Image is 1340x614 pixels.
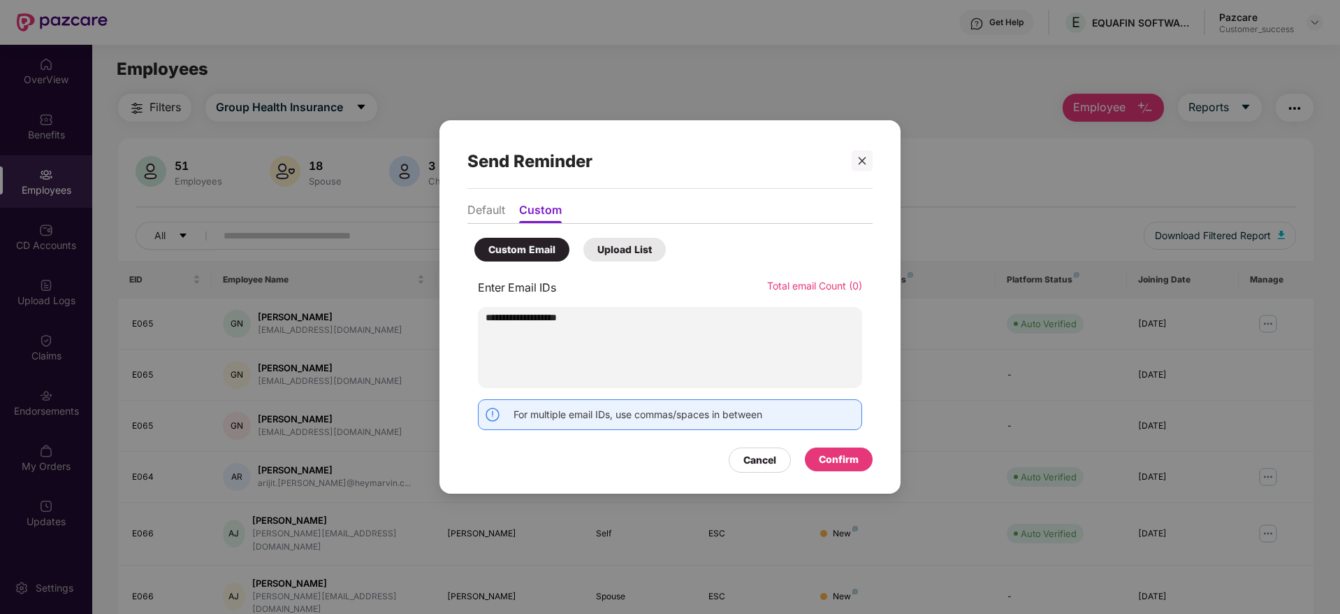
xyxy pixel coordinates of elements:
[478,279,556,297] div: Enter Email IDs
[767,279,862,297] div: Total email Count (0)
[488,242,555,257] div: Custom Email
[486,407,500,422] img: svg+xml;base64,PHN2ZyB3aWR0aD0iMjAiIGhlaWdodD0iMjAiIHZpZXdCb3g9IjAgMCAyMCAyMCIgZmlsbD0ibm9uZSIgeG...
[467,203,505,223] li: Default
[857,156,867,166] span: close
[519,203,562,223] li: Custom
[467,134,839,189] div: Send Reminder
[514,407,762,422] div: For multiple email IDs, use commas/spaces in between
[597,242,652,257] div: Upload List
[819,452,859,467] div: Confirm
[743,452,776,468] div: Cancel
